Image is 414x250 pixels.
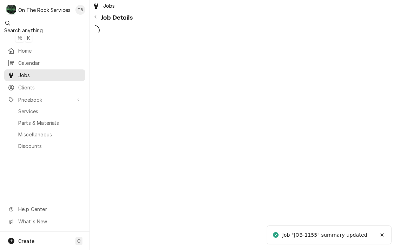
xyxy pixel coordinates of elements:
[6,5,16,15] div: On The Rock Services's Avatar
[18,131,82,138] span: Miscellaneous
[18,218,81,225] span: What's New
[4,140,85,152] a: Discounts
[18,119,82,127] span: Parts & Materials
[77,237,81,245] span: C
[4,82,85,93] a: Clients
[101,14,133,21] span: Job Details
[4,69,85,81] a: Jobs
[18,238,34,244] span: Create
[90,12,101,23] button: Navigate back
[4,45,85,56] a: Home
[4,216,85,227] a: Go to What's New
[18,142,82,150] span: Discounts
[4,94,85,106] a: Go to Pricebook
[90,24,100,36] span: Loading...
[282,231,368,239] div: Job "JOB-1155" summary updated
[18,6,71,14] div: On The Rock Services
[4,203,85,215] a: Go to Help Center
[27,34,30,42] span: K
[18,72,82,79] span: Jobs
[4,106,85,117] a: Services
[18,84,82,91] span: Clients
[4,57,85,69] a: Calendar
[18,59,82,67] span: Calendar
[6,5,16,15] div: O
[4,20,43,42] button: Search anything⌘K
[18,205,81,213] span: Help Center
[4,117,85,129] a: Parts & Materials
[75,5,85,15] div: Todd Brady's Avatar
[103,2,115,9] span: Jobs
[75,5,85,15] div: TB
[18,47,82,54] span: Home
[4,129,85,140] a: Miscellaneous
[4,27,43,33] span: Search anything
[18,96,71,103] span: Pricebook
[18,108,82,115] span: Services
[17,34,22,42] span: ⌘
